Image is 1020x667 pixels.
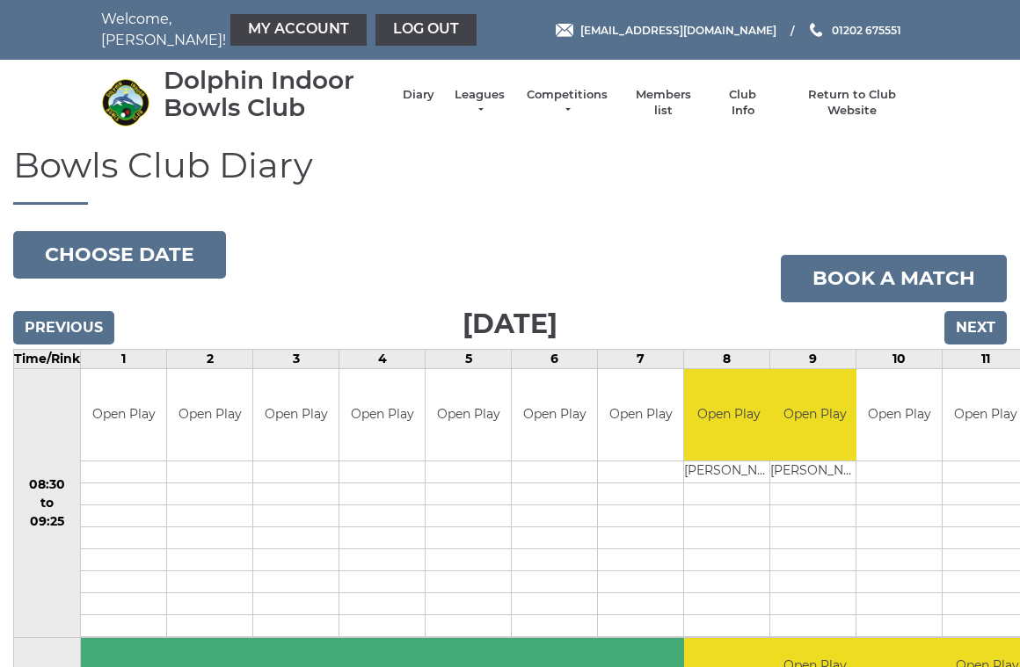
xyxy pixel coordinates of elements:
[403,87,434,103] a: Diary
[556,24,573,37] img: Email
[684,461,773,483] td: [PERSON_NAME]
[512,349,598,368] td: 6
[14,368,81,638] td: 08:30 to 09:25
[598,349,684,368] td: 7
[253,369,339,461] td: Open Play
[167,369,252,461] td: Open Play
[810,23,822,37] img: Phone us
[426,369,511,461] td: Open Play
[944,311,1007,344] input: Next
[626,87,699,119] a: Members list
[556,22,776,39] a: Email [EMAIL_ADDRESS][DOMAIN_NAME]
[832,23,901,36] span: 01202 675551
[81,349,167,368] td: 1
[14,349,81,368] td: Time/Rink
[101,9,426,51] nav: Welcome, [PERSON_NAME]!
[426,349,512,368] td: 5
[13,231,226,279] button: Choose date
[339,349,426,368] td: 4
[230,14,367,46] a: My Account
[101,78,149,127] img: Dolphin Indoor Bowls Club
[807,22,901,39] a: Phone us 01202 675551
[253,349,339,368] td: 3
[684,349,770,368] td: 8
[718,87,769,119] a: Club Info
[13,146,1007,205] h1: Bowls Club Diary
[856,369,942,461] td: Open Play
[770,349,856,368] td: 9
[580,23,776,36] span: [EMAIL_ADDRESS][DOMAIN_NAME]
[786,87,919,119] a: Return to Club Website
[164,67,385,121] div: Dolphin Indoor Bowls Club
[167,349,253,368] td: 2
[781,255,1007,302] a: Book a match
[770,369,859,461] td: Open Play
[512,369,597,461] td: Open Play
[684,369,773,461] td: Open Play
[770,461,859,483] td: [PERSON_NAME]
[13,311,114,344] input: Previous
[452,87,507,119] a: Leagues
[856,349,943,368] td: 10
[339,369,425,461] td: Open Play
[598,369,683,461] td: Open Play
[81,369,166,461] td: Open Play
[375,14,477,46] a: Log out
[525,87,609,119] a: Competitions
